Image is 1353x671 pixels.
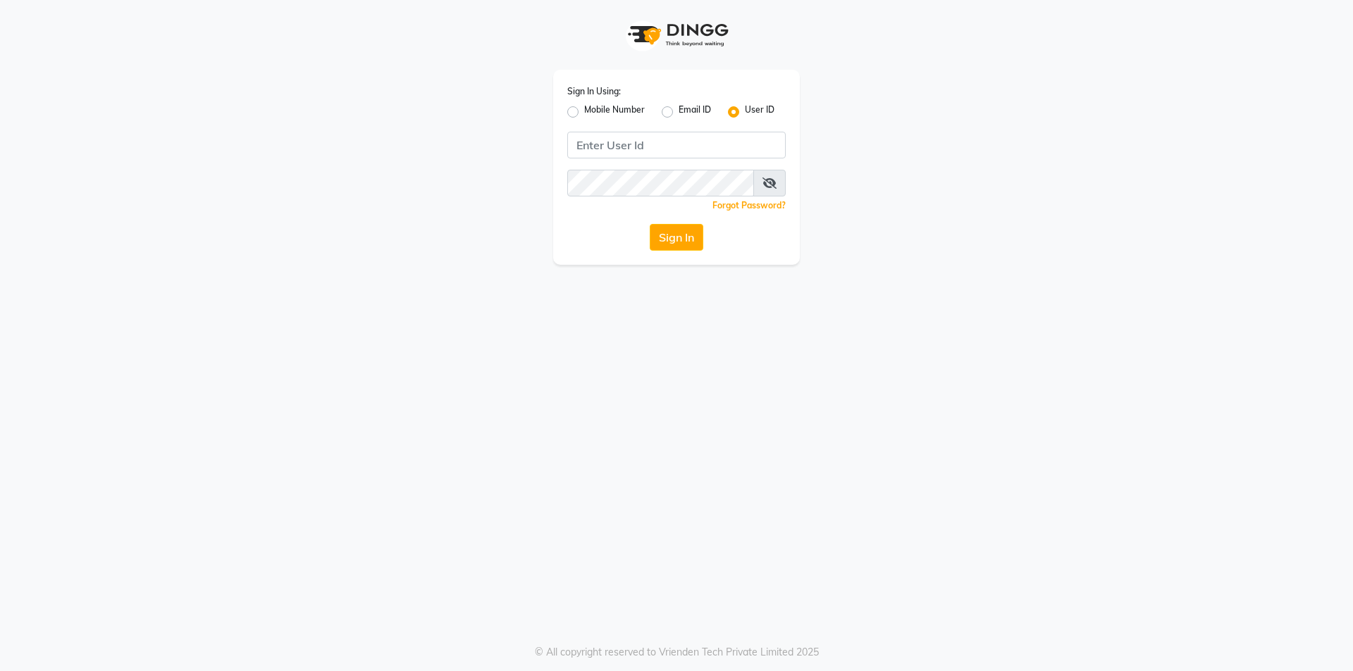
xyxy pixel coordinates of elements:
label: Email ID [679,104,711,120]
input: Username [567,170,754,196]
label: User ID [745,104,774,120]
input: Username [567,132,786,158]
button: Sign In [650,224,703,251]
img: logo1.svg [620,14,733,56]
label: Mobile Number [584,104,645,120]
label: Sign In Using: [567,85,621,98]
a: Forgot Password? [712,200,786,211]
